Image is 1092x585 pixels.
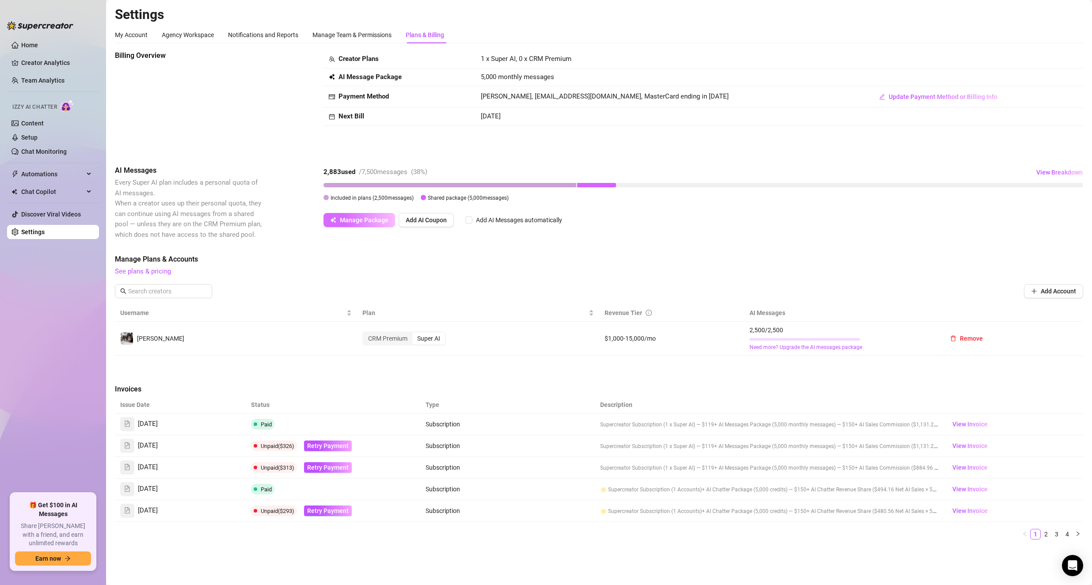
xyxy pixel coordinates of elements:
[952,419,988,429] span: View Invoice
[600,443,714,449] span: Supercreator Subscription (1 x Super AI) — $119
[323,213,395,227] button: Manage Package
[426,507,460,514] span: Subscription
[261,421,272,428] span: Paid
[339,92,389,100] strong: Payment Method
[879,94,885,100] span: edit
[115,50,263,61] span: Billing Overview
[339,73,402,81] strong: AI Message Package
[949,441,991,451] a: View Invoice
[960,335,983,342] span: Remove
[949,505,991,516] a: View Invoice
[1024,284,1083,298] button: Add Account
[21,211,81,218] a: Discover Viral Videos
[261,486,272,493] span: Paid
[750,343,932,352] a: Need more? Upgrade the AI messages package
[304,462,352,473] button: Retry Payment
[15,551,91,566] button: Earn nowarrow-right
[115,267,171,275] a: See plans & pricing
[943,331,990,346] button: Remove
[426,442,460,449] span: Subscription
[889,93,997,100] span: Update Payment Method or Billing Info
[357,304,599,322] th: Plan
[949,462,991,473] a: View Invoice
[312,30,392,40] div: Manage Team & Permissions
[329,114,335,120] span: calendar
[65,555,71,562] span: arrow-right
[1041,288,1076,295] span: Add Account
[35,555,61,562] span: Earn now
[21,228,45,236] a: Settings
[138,441,158,451] span: [DATE]
[340,217,388,224] span: Manage Package
[481,112,501,120] span: [DATE]
[138,484,158,494] span: [DATE]
[329,94,335,100] span: credit-card
[115,254,1083,265] span: Manage Plans & Accounts
[115,304,357,322] th: Username
[399,213,454,227] button: Add AI Coupon
[426,464,460,471] span: Subscription
[1073,529,1083,539] button: right
[21,167,84,181] span: Automations
[1052,529,1062,539] a: 3
[115,179,262,239] span: Every Super AI plan includes a personal quota of AI messages. When a creator uses up their person...
[228,30,298,40] div: Notifications and Reports
[428,195,509,201] span: Shared package ( 5,000 messages)
[952,484,988,494] span: View Invoice
[1075,531,1081,536] span: right
[7,21,73,30] img: logo-BBDzfeDw.svg
[426,486,460,493] span: Subscription
[307,464,349,471] span: Retry Payment
[646,310,652,316] span: info-circle
[120,288,126,294] span: search
[1020,529,1030,539] button: left
[304,505,352,516] button: Retry Payment
[15,501,91,518] span: 🎁 Get $100 in AI Messages
[1073,529,1083,539] li: Next Page
[115,6,1083,23] h2: Settings
[702,508,807,514] span: + AI Chatter Package (5,000 credits) — $150
[1031,288,1037,294] span: plus
[406,217,447,224] span: Add AI Coupon
[61,99,74,112] img: AI Chatter
[21,42,38,49] a: Home
[362,331,446,346] div: segmented control
[1062,529,1072,539] a: 4
[339,112,364,120] strong: Next Bill
[21,148,67,155] a: Chat Monitoring
[21,120,44,127] a: Content
[329,56,335,62] span: team
[261,443,294,449] span: Unpaid ($326)
[952,463,988,472] span: View Invoice
[124,421,130,427] span: file-text
[744,304,938,322] th: AI Messages
[600,508,702,514] span: 🌟 Supercreator Subscription (1 Accounts)
[420,396,507,414] th: Type
[124,464,130,470] span: file-text
[1062,555,1083,576] div: Open Intercom Messenger
[339,55,379,63] strong: Creator Plans
[855,442,1033,449] span: + AI Sales Commission ($1,131.2 Net AI Sales × 5% Commission) — $56.56
[481,72,554,83] span: 5,000 monthly messages
[855,421,1033,428] span: + AI Sales Commission ($1,131.2 Net AI Sales × 5% Commission) — $56.56
[362,308,587,318] span: Plan
[714,465,855,471] span: + AI Messages Package (5,000 monthly messages) — $150
[359,168,407,176] span: / 7,500 messages
[1022,531,1027,536] span: left
[138,505,158,516] span: [DATE]
[714,443,855,449] span: + AI Messages Package (5,000 monthly messages) — $150
[261,508,294,514] span: Unpaid ($293)
[138,419,158,429] span: [DATE]
[12,103,57,111] span: Izzy AI Chatter
[21,134,38,141] a: Setup
[1031,529,1040,539] a: 1
[481,55,571,63] span: 1 x Super AI, 0 x CRM Premium
[600,486,702,493] span: 🌟 Supercreator Subscription (1 Accounts)
[246,396,420,414] th: Status
[128,286,200,296] input: Search creators
[1062,529,1073,539] li: 4
[21,185,84,199] span: Chat Copilot
[124,486,130,492] span: file-text
[426,421,460,428] span: Subscription
[599,322,745,356] td: $1,000-15,000/mo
